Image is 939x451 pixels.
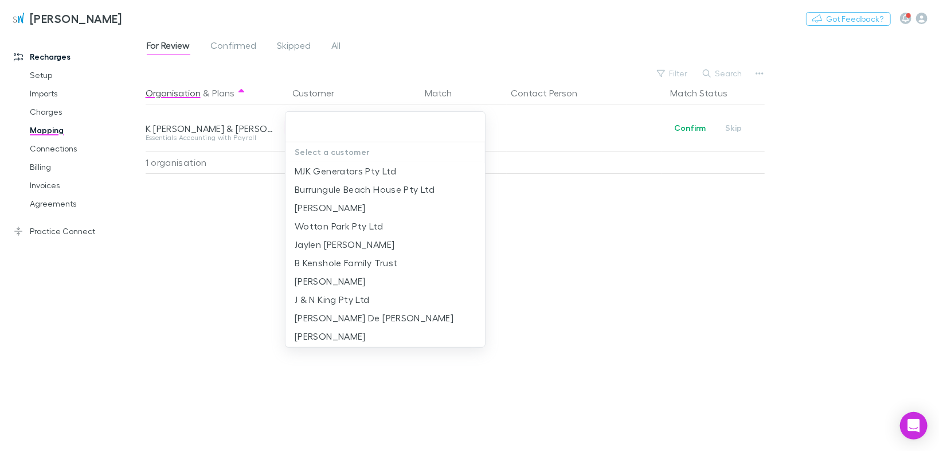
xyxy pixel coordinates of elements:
[285,142,485,162] p: Select a customer
[285,180,486,199] li: Burrungule Beach House Pty Ltd
[285,235,486,254] li: Jaylen [PERSON_NAME]
[285,254,486,272] li: B Kenshole Family Trust
[285,217,486,235] li: Wotton Park Pty Ltd
[285,162,486,180] li: MJK Generators Pty Ltd
[285,309,486,327] li: [PERSON_NAME] De [PERSON_NAME]
[285,327,486,345] li: [PERSON_NAME]
[285,290,486,309] li: J & N King Pty Ltd
[285,199,486,217] li: [PERSON_NAME]
[900,412,928,440] div: Open Intercom Messenger
[285,272,486,290] li: [PERSON_NAME]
